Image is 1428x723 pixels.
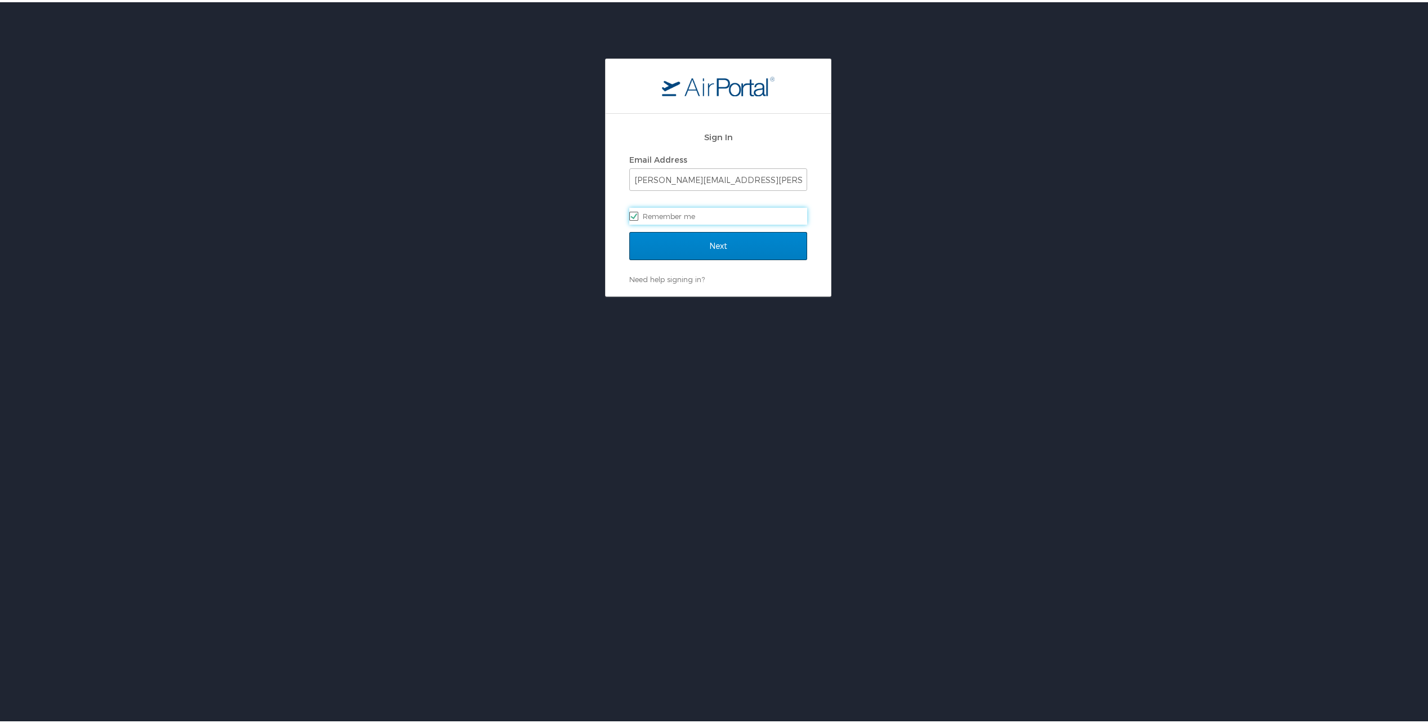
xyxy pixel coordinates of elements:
img: logo [662,74,775,94]
a: Need help signing in? [629,273,705,282]
label: Remember me [629,206,807,222]
input: Next [629,230,807,258]
label: Email Address [629,153,687,162]
h2: Sign In [629,128,807,141]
